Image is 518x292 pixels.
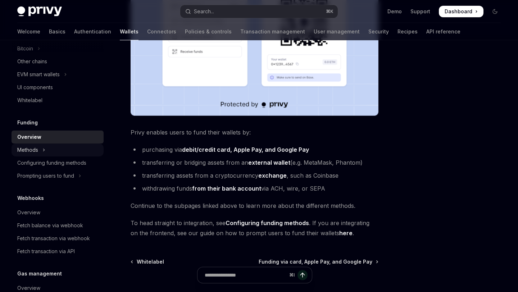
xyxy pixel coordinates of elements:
[182,146,309,153] strong: debit/credit card, Apple Pay, and Google Pay
[12,219,104,232] a: Fetch balance via webhook
[182,146,309,154] a: debit/credit card, Apple Pay, and Google Pay
[410,8,430,15] a: Support
[12,81,104,94] a: UI components
[12,245,104,258] a: Fetch transaction via API
[49,23,65,40] a: Basics
[17,146,38,154] div: Methods
[131,158,378,168] li: transferring or bridging assets from an (e.g. MetaMask, Phantom)
[397,23,418,40] a: Recipes
[17,6,62,17] img: dark logo
[17,221,83,230] div: Fetch balance via webhook
[17,159,86,167] div: Configuring funding methods
[259,258,372,265] span: Funding via card, Apple Pay, and Google Pay
[131,145,378,155] li: purchasing via
[131,258,164,265] a: Whitelabel
[12,206,104,219] a: Overview
[258,172,287,179] a: exchange
[445,8,472,15] span: Dashboard
[131,170,378,181] li: transferring assets from a cryptocurrency , such as Coinbase
[297,270,308,280] button: Send message
[17,96,42,105] div: Whitelabel
[248,159,290,166] strong: external wallet
[17,118,38,127] h5: Funding
[248,159,290,166] a: external wallet
[17,247,75,256] div: Fetch transaction via API
[17,172,74,180] div: Prompting users to fund
[326,9,333,14] span: ⌘ K
[185,23,232,40] a: Policies & controls
[131,183,378,193] li: withdrawing funds via ACH, wire, or SEPA
[17,133,41,141] div: Overview
[17,23,40,40] a: Welcome
[205,267,286,283] input: Ask a question...
[12,232,104,245] a: Fetch transaction via webhook
[131,218,378,238] span: To head straight to integration, see . If you are integrating on the frontend, see our guide on h...
[12,169,104,182] button: Toggle Prompting users to fund section
[259,258,378,265] a: Funding via card, Apple Pay, and Google Pay
[240,23,305,40] a: Transaction management
[12,68,104,81] button: Toggle EVM smart wallets section
[137,258,164,265] span: Whitelabel
[192,185,261,192] a: from their bank account
[17,234,90,243] div: Fetch transaction via webhook
[194,7,214,16] div: Search...
[17,70,60,79] div: EVM smart wallets
[12,131,104,143] a: Overview
[12,55,104,68] a: Other chains
[426,23,460,40] a: API reference
[131,127,378,137] span: Privy enables users to fund their wallets by:
[12,94,104,107] a: Whitelabel
[339,229,353,237] a: here
[120,23,138,40] a: Wallets
[12,156,104,169] a: Configuring funding methods
[147,23,176,40] a: Connectors
[226,219,309,227] a: Configuring funding methods
[180,5,337,18] button: Open search
[489,6,501,17] button: Toggle dark mode
[17,208,40,217] div: Overview
[439,6,483,17] a: Dashboard
[17,194,44,202] h5: Webhooks
[387,8,402,15] a: Demo
[17,57,47,66] div: Other chains
[131,201,378,211] span: Continue to the subpages linked above to learn more about the different methods.
[12,143,104,156] button: Toggle Methods section
[17,83,53,92] div: UI components
[314,23,360,40] a: User management
[17,269,62,278] h5: Gas management
[368,23,389,40] a: Security
[74,23,111,40] a: Authentication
